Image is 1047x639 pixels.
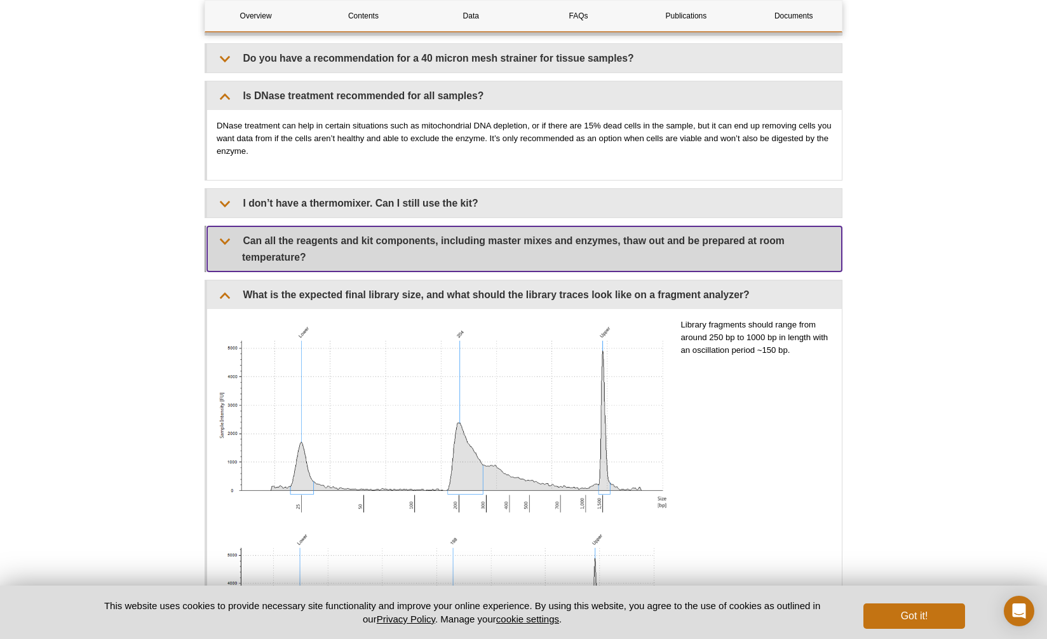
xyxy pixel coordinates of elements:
p: Library fragments should range from around 250 bp to 1000 bp in length with an oscillation period... [681,319,833,357]
div: Open Intercom Messenger [1004,596,1034,626]
a: Documents [743,1,844,31]
p: DNase treatment can help in certain situations such as mitochondrial DNA depletion, or if there a... [217,120,832,158]
summary: Is DNase treatment recommended for all samples? [207,81,842,110]
summary: I don’t have a thermomixer. Can I still use the kit? [207,189,842,217]
summary: What is the expected final library size, and what should the library traces look like on a fragme... [207,280,842,309]
button: cookie settings [496,614,559,624]
a: Contents [313,1,414,31]
a: Privacy Policy [377,614,435,624]
button: Got it! [863,603,965,629]
summary: Do you have a recommendation for a 40 micron mesh strainer for tissue samples? [207,44,842,72]
p: This website uses cookies to provide necessary site functionality and improve your online experie... [82,599,842,626]
a: FAQs [528,1,629,31]
a: Data [421,1,522,31]
a: Publications [635,1,736,31]
summary: Can all the reagents and kit components, including master mixes and enzymes, thaw out and be prep... [207,226,842,271]
a: Overview [205,1,306,31]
